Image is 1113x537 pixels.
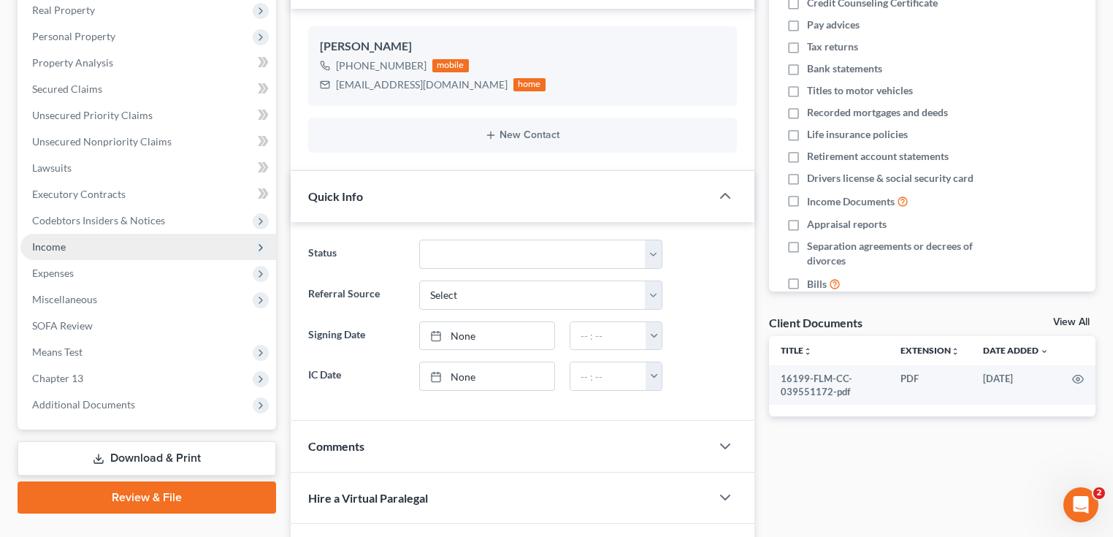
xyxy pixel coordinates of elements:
[32,188,126,200] span: Executory Contracts
[807,217,887,232] span: Appraisal reports
[20,76,276,102] a: Secured Claims
[308,439,364,453] span: Comments
[1063,487,1098,522] iframe: Intercom live chat
[20,181,276,207] a: Executory Contracts
[951,347,960,356] i: unfold_more
[20,313,276,339] a: SOFA Review
[807,194,895,209] span: Income Documents
[32,398,135,411] span: Additional Documents
[32,135,172,148] span: Unsecured Nonpriority Claims
[301,240,412,269] label: Status
[320,38,725,56] div: [PERSON_NAME]
[513,78,546,91] div: home
[769,365,890,405] td: 16199-FLM-CC-039551172-pdf
[807,61,882,76] span: Bank statements
[803,347,812,356] i: unfold_more
[1093,487,1105,499] span: 2
[32,214,165,226] span: Codebtors Insiders & Notices
[807,39,858,54] span: Tax returns
[807,239,1002,268] span: Separation agreements or decrees of divorces
[20,102,276,129] a: Unsecured Priority Claims
[900,345,960,356] a: Extensionunfold_more
[807,83,913,98] span: Titles to motor vehicles
[420,322,554,350] a: None
[1053,317,1090,327] a: View All
[308,491,428,505] span: Hire a Virtual Paralegal
[781,345,812,356] a: Titleunfold_more
[301,281,412,310] label: Referral Source
[32,161,72,174] span: Lawsuits
[807,171,974,186] span: Drivers license & social security card
[807,105,948,120] span: Recorded mortgages and deeds
[807,127,908,142] span: Life insurance policies
[889,365,971,405] td: PDF
[32,4,95,16] span: Real Property
[807,149,949,164] span: Retirement account statements
[336,58,427,73] div: [PHONE_NUMBER]
[308,189,363,203] span: Quick Info
[420,362,554,390] a: None
[32,30,115,42] span: Personal Property
[20,129,276,155] a: Unsecured Nonpriority Claims
[32,83,102,95] span: Secured Claims
[570,322,646,350] input: -- : --
[432,59,469,72] div: mobile
[32,319,93,332] span: SOFA Review
[301,321,412,351] label: Signing Date
[301,362,412,391] label: IC Date
[32,372,83,384] span: Chapter 13
[18,441,276,476] a: Download & Print
[807,18,860,32] span: Pay advices
[32,56,113,69] span: Property Analysis
[18,481,276,514] a: Review & File
[32,293,97,305] span: Miscellaneous
[32,267,74,279] span: Expenses
[20,155,276,181] a: Lawsuits
[20,50,276,76] a: Property Analysis
[983,345,1049,356] a: Date Added expand_more
[32,240,66,253] span: Income
[32,346,83,358] span: Means Test
[336,77,508,92] div: [EMAIL_ADDRESS][DOMAIN_NAME]
[971,365,1060,405] td: [DATE]
[32,109,153,121] span: Unsecured Priority Claims
[320,129,725,141] button: New Contact
[1040,347,1049,356] i: expand_more
[769,315,863,330] div: Client Documents
[570,362,646,390] input: -- : --
[807,277,827,292] span: Bills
